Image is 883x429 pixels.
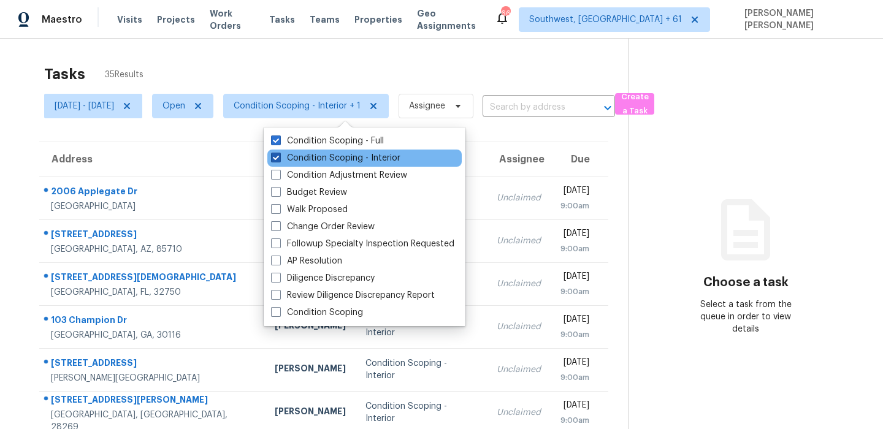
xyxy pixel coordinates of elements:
[560,313,589,328] div: [DATE]
[51,329,255,341] div: [GEOGRAPHIC_DATA], GA, 30116
[687,298,805,335] div: Select a task from the queue in order to view details
[497,363,541,376] div: Unclaimed
[51,243,255,256] div: [GEOGRAPHIC_DATA], AZ, 85710
[271,255,342,267] label: AP Resolution
[51,271,255,286] div: [STREET_ADDRESS][DEMOGRAPHIC_DATA]
[271,135,384,147] label: Condition Scoping - Full
[269,15,295,24] span: Tasks
[621,90,648,118] span: Create a Task
[271,186,347,199] label: Budget Review
[117,13,142,26] span: Visits
[497,406,541,419] div: Unclaimed
[310,13,340,26] span: Teams
[703,276,789,289] h3: Choose a task
[162,100,185,112] span: Open
[560,270,589,286] div: [DATE]
[599,99,616,116] button: Open
[271,152,400,164] label: Condition Scoping - Interior
[271,306,363,319] label: Condition Scoping
[51,393,255,409] div: [STREET_ADDRESS][PERSON_NAME]
[560,371,589,384] div: 9:00am
[560,399,589,414] div: [DATE]
[51,185,255,200] div: 2006 Applegate Dr
[55,100,114,112] span: [DATE] - [DATE]
[51,200,255,213] div: [GEOGRAPHIC_DATA]
[51,372,255,384] div: [PERSON_NAME][GEOGRAPHIC_DATA]
[497,278,541,290] div: Unclaimed
[44,68,85,80] h2: Tasks
[275,362,346,378] div: [PERSON_NAME]
[234,100,361,112] span: Condition Scoping - Interior + 1
[501,7,510,20] div: 663
[365,400,477,425] div: Condition Scoping - Interior
[740,7,865,32] span: [PERSON_NAME] [PERSON_NAME]
[42,13,82,26] span: Maestro
[51,228,255,243] div: [STREET_ADDRESS]
[271,203,348,216] label: Walk Proposed
[551,142,608,177] th: Due
[365,357,477,382] div: Condition Scoping - Interior
[560,328,589,341] div: 9:00am
[560,200,589,212] div: 9:00am
[560,356,589,371] div: [DATE]
[529,13,682,26] span: Southwest, [GEOGRAPHIC_DATA] + 61
[105,69,143,81] span: 35 Results
[615,93,654,115] button: Create a Task
[487,142,551,177] th: Assignee
[271,169,407,181] label: Condition Adjustment Review
[354,13,402,26] span: Properties
[497,235,541,247] div: Unclaimed
[51,286,255,298] div: [GEOGRAPHIC_DATA], FL, 32750
[365,314,477,339] div: Condition Scoping - Interior
[275,319,346,335] div: [PERSON_NAME]
[497,192,541,204] div: Unclaimed
[497,321,541,333] div: Unclaimed
[275,405,346,420] div: [PERSON_NAME]
[51,357,255,372] div: [STREET_ADDRESS]
[39,142,265,177] th: Address
[560,286,589,298] div: 9:00am
[560,227,589,243] div: [DATE]
[560,243,589,255] div: 9:00am
[417,7,481,32] span: Geo Assignments
[271,221,375,233] label: Change Order Review
[210,7,254,32] span: Work Orders
[51,314,255,329] div: 103 Champion Dr
[271,238,454,250] label: Followup Specialty Inspection Requested
[157,13,195,26] span: Projects
[271,272,375,284] label: Diligence Discrepancy
[483,98,581,117] input: Search by address
[560,414,589,427] div: 9:00am
[560,184,589,200] div: [DATE]
[409,100,445,112] span: Assignee
[271,289,435,302] label: Review Diligence Discrepancy Report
